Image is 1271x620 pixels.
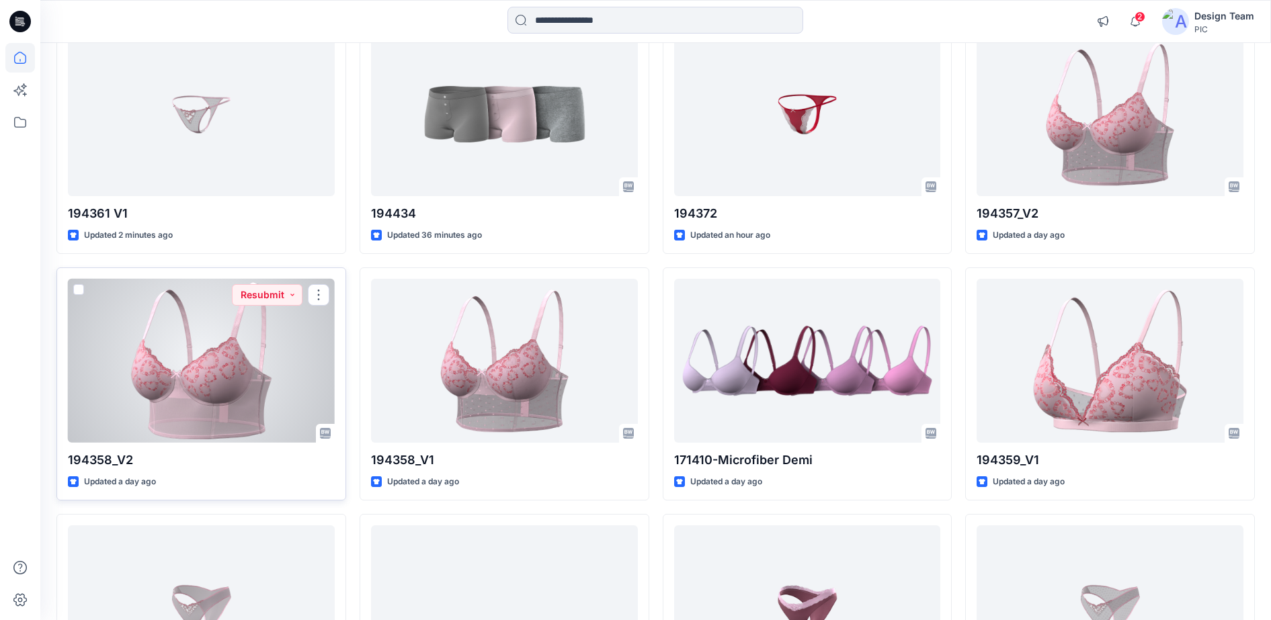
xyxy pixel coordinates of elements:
[674,279,941,443] a: 171410-Microfiber Demi
[371,204,638,223] p: 194434
[977,204,1243,223] p: 194357_V2
[977,279,1243,443] a: 194359_V1
[674,204,941,223] p: 194372
[690,475,762,489] p: Updated a day ago
[993,475,1065,489] p: Updated a day ago
[84,475,156,489] p: Updated a day ago
[68,32,335,197] a: 194361 V1
[993,228,1065,242] p: Updated a day ago
[84,228,173,242] p: Updated 2 minutes ago
[387,475,459,489] p: Updated a day ago
[371,451,638,470] p: 194358_V1
[1194,8,1254,24] div: Design Team
[387,228,482,242] p: Updated 36 minutes ago
[977,32,1243,197] a: 194357_V2
[371,32,638,197] a: 194434
[977,451,1243,470] p: 194359_V1
[1162,8,1189,35] img: avatar
[674,32,941,197] a: 194372
[1135,11,1145,22] span: 2
[371,279,638,443] a: 194358_V1
[68,451,335,470] p: 194358_V2
[674,451,941,470] p: 171410-Microfiber Demi
[1194,24,1254,34] div: PIC
[68,279,335,443] a: 194358_V2
[690,228,770,242] p: Updated an hour ago
[68,204,335,223] p: 194361 V1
